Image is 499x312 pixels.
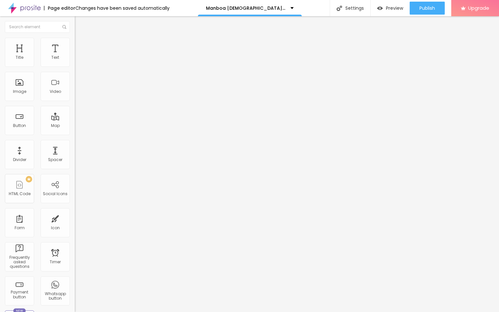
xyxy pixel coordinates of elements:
[419,6,435,11] span: Publish
[5,21,70,33] input: Search element
[377,6,383,11] img: view-1.svg
[13,157,26,162] div: Divider
[75,16,499,312] iframe: Editor
[337,6,342,11] img: Icone
[386,6,403,11] span: Preview
[51,55,59,60] div: Text
[51,123,60,128] div: Map
[410,2,445,15] button: Publish
[13,89,26,94] div: Image
[15,226,25,230] div: Form
[6,255,32,269] div: Frequently asked questions
[44,6,75,10] div: Page editor
[51,226,60,230] div: Icon
[371,2,410,15] button: Preview
[13,123,26,128] div: Button
[75,6,170,10] div: Changes have been saved automatically
[62,25,66,29] img: Icone
[6,290,32,299] div: Payment button
[16,55,23,60] div: Title
[50,260,61,264] div: Timer
[468,5,489,11] span: Upgrade
[206,6,286,10] p: Manboa [DEMOGRAPHIC_DATA][MEDICAL_DATA] Capsules NewZealand [GEOGRAPHIC_DATA] [MEDICAL_DATA]
[43,192,68,196] div: Social Icons
[50,89,61,94] div: Video
[9,192,31,196] div: HTML Code
[48,157,62,162] div: Spacer
[42,292,68,301] div: Whatsapp button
